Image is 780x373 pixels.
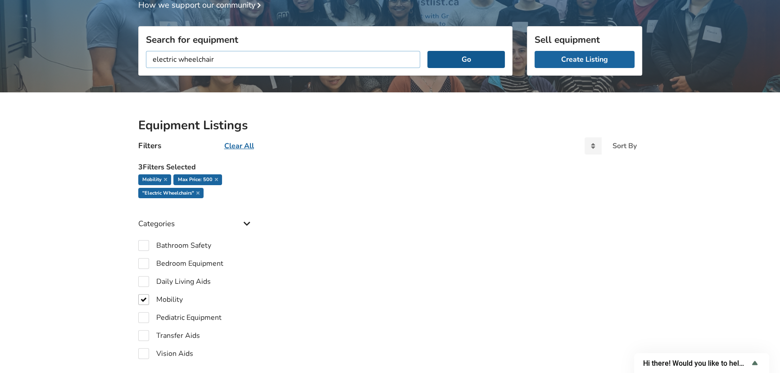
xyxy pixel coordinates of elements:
a: Create Listing [535,51,635,68]
label: Pediatric Equipment [138,312,222,323]
button: Go [427,51,504,68]
button: Show survey - Hi there! Would you like to help us improve AssistList? [643,358,760,368]
h4: Filters [138,141,161,151]
label: Transfer Aids [138,330,200,341]
div: max price: 500 [173,174,222,185]
label: Bedroom Equipment [138,258,223,269]
label: Mobility [138,294,183,305]
h3: Search for equipment [146,34,505,45]
h2: Equipment Listings [138,118,642,133]
div: Categories [138,201,254,233]
label: Daily Living Aids [138,276,211,287]
input: I am looking for... [146,51,421,68]
u: Clear All [224,141,254,151]
label: Bathroom Safety [138,240,211,251]
label: Vision Aids [138,348,193,359]
h3: Sell equipment [535,34,635,45]
span: Hi there! Would you like to help us improve AssistList? [643,359,749,368]
div: Sort By [612,142,637,150]
h5: 3 Filters Selected [138,158,254,174]
div: "electric wheelchairs" [138,188,204,199]
div: Mobility [138,174,171,185]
